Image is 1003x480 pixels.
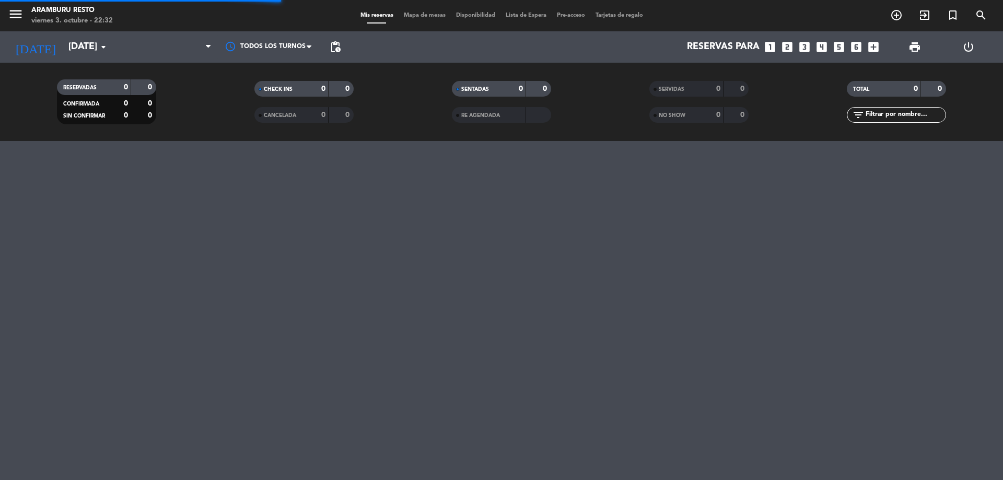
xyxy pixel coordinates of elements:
[552,13,590,18] span: Pre-acceso
[345,85,352,92] strong: 0
[914,85,918,92] strong: 0
[8,36,63,58] i: [DATE]
[124,100,128,107] strong: 0
[659,113,685,118] span: NO SHOW
[716,85,720,92] strong: 0
[461,87,489,92] span: SENTADAS
[264,87,293,92] span: CHECK INS
[867,40,880,54] i: add_box
[941,31,995,63] div: LOG OUT
[519,85,523,92] strong: 0
[832,40,846,54] i: looks_5
[947,9,959,21] i: turned_in_not
[124,112,128,119] strong: 0
[97,41,110,53] i: arrow_drop_down
[890,9,903,21] i: add_circle_outline
[962,41,975,53] i: power_settings_new
[63,113,105,119] span: SIN CONFIRMAR
[938,85,944,92] strong: 0
[740,111,747,119] strong: 0
[355,13,399,18] span: Mis reservas
[264,113,296,118] span: CANCELADA
[716,111,720,119] strong: 0
[8,6,24,22] i: menu
[148,112,154,119] strong: 0
[543,85,549,92] strong: 0
[500,13,552,18] span: Lista de Espera
[865,109,946,121] input: Filtrar por nombre...
[329,41,342,53] span: pending_actions
[687,42,760,52] span: Reservas para
[321,111,325,119] strong: 0
[590,13,648,18] span: Tarjetas de regalo
[124,84,128,91] strong: 0
[780,40,794,54] i: looks_two
[461,113,500,118] span: RE AGENDADA
[148,100,154,107] strong: 0
[399,13,451,18] span: Mapa de mesas
[63,101,99,107] span: CONFIRMADA
[345,111,352,119] strong: 0
[63,85,97,90] span: RESERVADAS
[740,85,747,92] strong: 0
[31,16,113,26] div: viernes 3. octubre - 22:32
[31,5,113,16] div: Aramburu Resto
[763,40,777,54] i: looks_one
[798,40,811,54] i: looks_3
[849,40,863,54] i: looks_6
[918,9,931,21] i: exit_to_app
[451,13,500,18] span: Disponibilidad
[321,85,325,92] strong: 0
[852,109,865,121] i: filter_list
[975,9,987,21] i: search
[148,84,154,91] strong: 0
[908,41,921,53] span: print
[815,40,829,54] i: looks_4
[853,87,869,92] span: TOTAL
[8,6,24,26] button: menu
[659,87,684,92] span: SERVIDAS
